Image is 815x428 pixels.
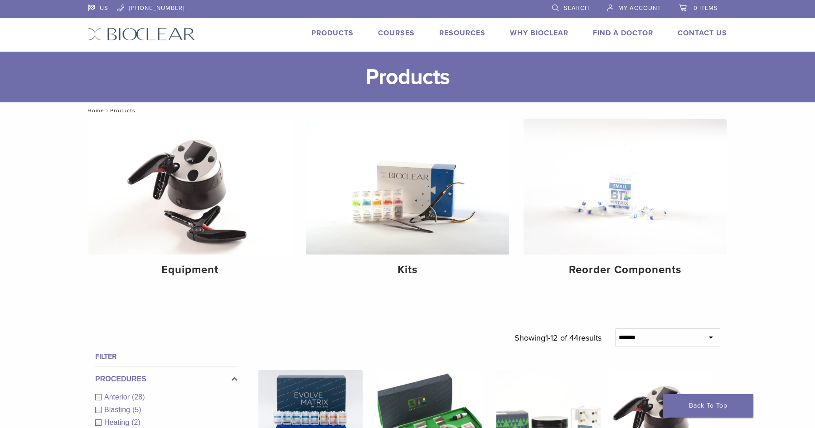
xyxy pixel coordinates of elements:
span: Blasting [104,406,132,414]
img: Kits [306,119,509,255]
h4: Reorder Components [531,262,719,278]
span: (28) [132,393,145,401]
p: Showing results [514,328,602,347]
span: My Account [618,5,661,12]
span: (2) [131,418,141,426]
span: 1-12 of 44 [545,333,578,343]
a: Products [311,29,354,38]
img: Equipment [88,119,291,255]
img: Reorder Components [524,119,727,255]
a: Reorder Components [524,119,727,284]
nav: Products [81,102,734,119]
a: Why Bioclear [510,29,568,38]
a: Home [85,107,104,114]
h4: Filter [95,351,238,362]
span: Heating [104,418,131,426]
a: Kits [306,119,509,284]
a: Equipment [88,119,291,284]
a: Resources [439,29,485,38]
img: Bioclear [88,28,195,41]
span: (5) [132,406,141,414]
a: Find A Doctor [593,29,653,38]
span: 0 items [694,5,718,12]
span: Search [564,5,589,12]
span: / [104,108,110,113]
a: Contact Us [678,29,727,38]
h4: Equipment [96,262,284,278]
span: Anterior [104,393,132,401]
a: Back To Top [663,394,753,418]
a: Courses [378,29,415,38]
h4: Kits [313,262,502,278]
label: Procedures [95,374,238,385]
